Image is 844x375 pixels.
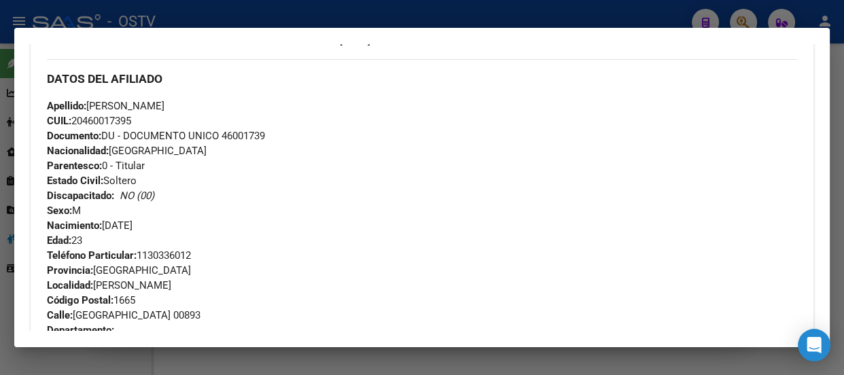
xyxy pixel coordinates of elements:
[47,130,101,142] strong: Documento:
[47,204,72,217] strong: Sexo:
[47,204,81,217] span: M
[47,294,113,306] strong: Código Postal:
[47,175,137,187] span: Soltero
[47,35,138,47] strong: Comentario ADMIN:
[47,219,133,232] span: [DATE]
[47,219,102,232] strong: Nacimiento:
[47,264,93,276] strong: Provincia:
[47,324,114,336] strong: Departamento:
[47,160,102,172] strong: Parentesco:
[47,145,207,157] span: [GEOGRAPHIC_DATA]
[47,115,131,127] span: 20460017395
[47,249,191,262] span: 1130336012
[47,100,164,112] span: [PERSON_NAME]
[47,264,191,276] span: [GEOGRAPHIC_DATA]
[47,249,137,262] strong: Teléfono Particular:
[47,234,82,247] span: 23
[798,329,830,361] div: Open Intercom Messenger
[47,190,114,202] strong: Discapacitado:
[47,294,135,306] span: 1665
[47,279,93,291] strong: Localidad:
[47,145,109,157] strong: Nacionalidad:
[47,309,73,321] strong: Calle:
[47,234,71,247] strong: Edad:
[47,100,86,112] strong: Apellido:
[47,309,200,321] span: [GEOGRAPHIC_DATA] 00893
[47,175,103,187] strong: Estado Civil:
[47,71,797,86] h3: DATOS DEL AFILIADO
[47,130,265,142] span: DU - DOCUMENTO UNICO 46001739
[120,190,154,202] i: NO (00)
[47,160,145,172] span: 0 - Titular
[47,115,71,127] strong: CUIL:
[47,279,171,291] span: [PERSON_NAME]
